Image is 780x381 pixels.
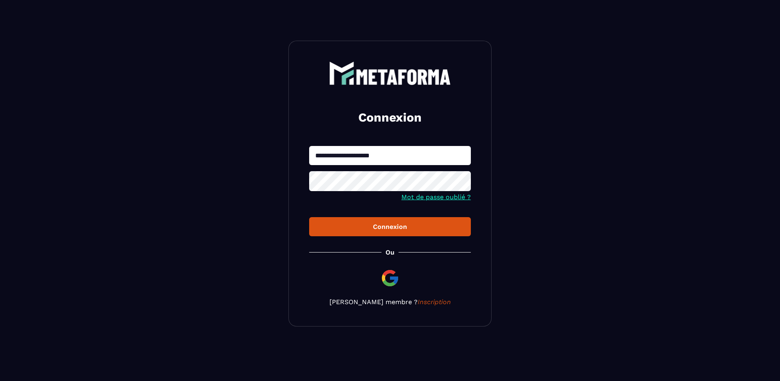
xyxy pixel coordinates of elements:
button: Connexion [309,217,471,236]
img: google [380,268,400,288]
img: logo [329,61,451,85]
h2: Connexion [319,109,461,126]
a: logo [309,61,471,85]
a: Mot de passe oublié ? [401,193,471,201]
div: Connexion [316,223,464,231]
p: Ou [386,248,394,256]
a: Inscription [418,298,451,306]
p: [PERSON_NAME] membre ? [309,298,471,306]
